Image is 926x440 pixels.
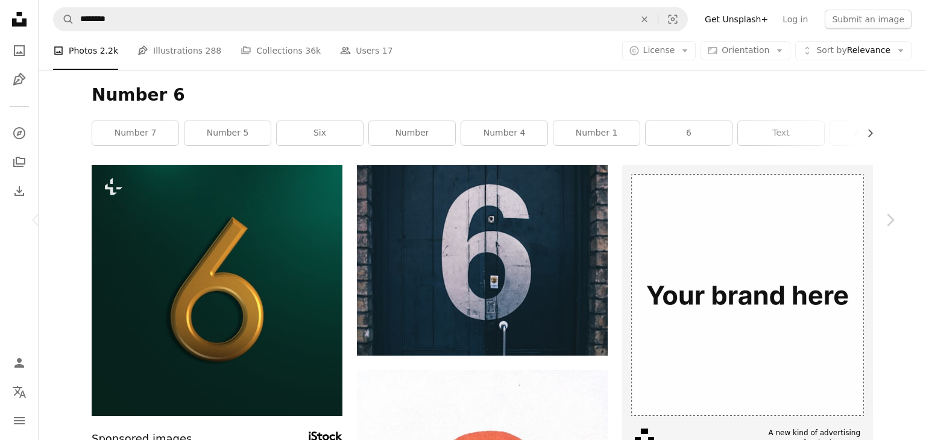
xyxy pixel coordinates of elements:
[206,44,222,57] span: 288
[622,41,696,60] button: License
[305,44,321,57] span: 36k
[698,10,775,29] a: Get Unsplash+
[369,121,455,145] a: number
[92,84,873,106] h1: Number 6
[461,121,547,145] a: number 4
[7,380,31,404] button: Language
[854,162,926,278] a: Next
[825,10,912,29] button: Submit an image
[7,150,31,174] a: Collections
[241,31,321,70] a: Collections 36k
[340,31,393,70] a: Users 17
[775,10,815,29] a: Log in
[382,44,393,57] span: 17
[184,121,271,145] a: number 5
[859,121,873,145] button: scroll list to the right
[738,121,824,145] a: text
[53,7,688,31] form: Find visuals sitewide
[631,8,658,31] button: Clear
[658,8,687,31] button: Visual search
[643,45,675,55] span: License
[137,31,221,70] a: Illustrations 288
[722,45,769,55] span: Orientation
[7,409,31,433] button: Menu
[7,121,31,145] a: Explore
[7,39,31,63] a: Photos
[701,41,790,60] button: Orientation
[54,8,74,31] button: Search Unsplash
[816,45,890,57] span: Relevance
[553,121,640,145] a: number 1
[795,41,912,60] button: Sort byRelevance
[92,284,342,295] a: a gold number six on a green background
[646,121,732,145] a: 6
[622,165,873,416] img: file-1635990775102-c9800842e1cdimage
[830,121,916,145] a: alphabet
[92,121,178,145] a: number 7
[7,351,31,375] a: Log in / Sign up
[7,68,31,92] a: Illustrations
[277,121,363,145] a: six
[92,165,342,416] img: a gold number six on a green background
[357,255,608,266] a: macro photography of blue wooden door painted with number 6
[816,45,846,55] span: Sort by
[357,165,608,356] img: macro photography of blue wooden door painted with number 6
